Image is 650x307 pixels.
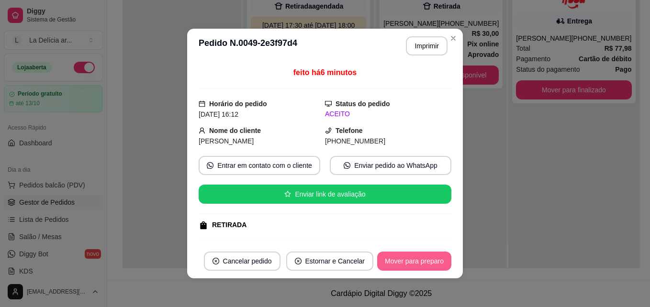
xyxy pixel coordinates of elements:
[336,100,390,108] strong: Status do pedido
[295,258,302,264] span: close-circle
[209,100,267,108] strong: Horário do pedido
[199,137,254,145] span: [PERSON_NAME]
[406,36,448,55] button: Imprimir
[284,191,291,197] span: star
[199,100,205,107] span: calendar
[199,156,320,175] button: whats-appEntrar em contato com o cliente
[336,127,363,134] strong: Telefone
[330,156,451,175] button: whats-appEnviar pedido ao WhatsApp
[293,68,357,77] span: feito há 6 minutos
[199,36,297,55] h3: Pedido N. 0049-2e3f97d4
[199,110,238,118] span: [DATE] 16:12
[199,127,205,134] span: user
[325,137,385,145] span: [PHONE_NUMBER]
[446,31,461,46] button: Close
[212,220,247,230] div: RETIRADA
[213,258,219,264] span: close-circle
[377,252,451,271] button: Mover para preparo
[209,127,261,134] strong: Nome do cliente
[286,252,374,271] button: close-circleEstornar e Cancelar
[325,109,451,119] div: ACEITO
[204,252,280,271] button: close-circleCancelar pedido
[199,185,451,204] button: starEnviar link de avaliação
[325,127,332,134] span: phone
[325,100,332,107] span: desktop
[344,162,350,169] span: whats-app
[207,162,213,169] span: whats-app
